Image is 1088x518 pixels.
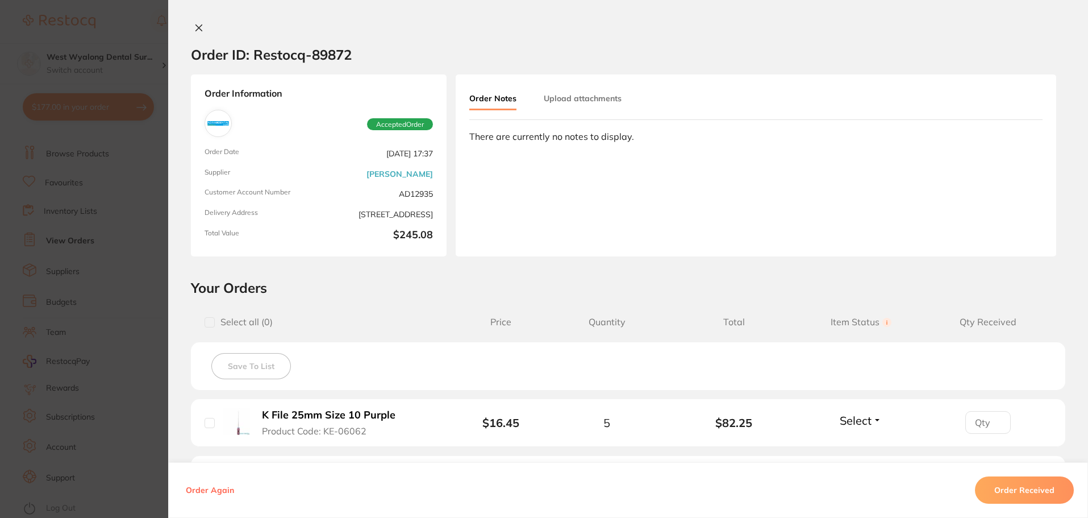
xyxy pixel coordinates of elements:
[836,413,885,428] button: Select
[205,168,314,180] span: Supplier
[215,317,273,328] span: Select all ( 0 )
[924,317,1052,328] span: Qty Received
[544,88,622,109] button: Upload attachments
[798,317,925,328] span: Item Status
[205,188,314,200] span: Customer Account Number
[840,413,872,428] span: Select
[323,148,433,159] span: [DATE] 17:37
[259,409,408,437] button: K File 25mm Size 10 Purple Product Code: KE-06062
[458,317,543,328] span: Price
[482,416,519,430] b: $16.45
[262,409,395,421] b: K File 25mm Size 10 Purple
[191,46,352,63] h2: Order ID: Restocq- 89872
[965,411,1011,434] input: Qty
[207,113,229,134] img: Adam Dental
[323,209,433,220] span: [STREET_ADDRESS]
[975,476,1074,504] button: Order Received
[323,188,433,200] span: AD12935
[603,416,610,429] span: 5
[670,416,798,429] b: $82.25
[543,317,670,328] span: Quantity
[469,88,516,110] button: Order Notes
[223,408,250,435] img: K File 25mm Size 10 Purple
[191,279,1065,296] h2: Your Orders
[323,229,433,243] b: $245.08
[366,169,433,179] a: [PERSON_NAME]
[211,353,291,379] button: Save To List
[469,131,1043,142] div: There are currently no notes to display.
[670,317,798,328] span: Total
[367,118,433,131] span: Accepted Order
[205,229,314,243] span: Total Value
[182,485,237,495] button: Order Again
[205,148,314,159] span: Order Date
[262,426,366,436] span: Product Code: KE-06062
[205,209,314,220] span: Delivery Address
[205,88,433,101] strong: Order Information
